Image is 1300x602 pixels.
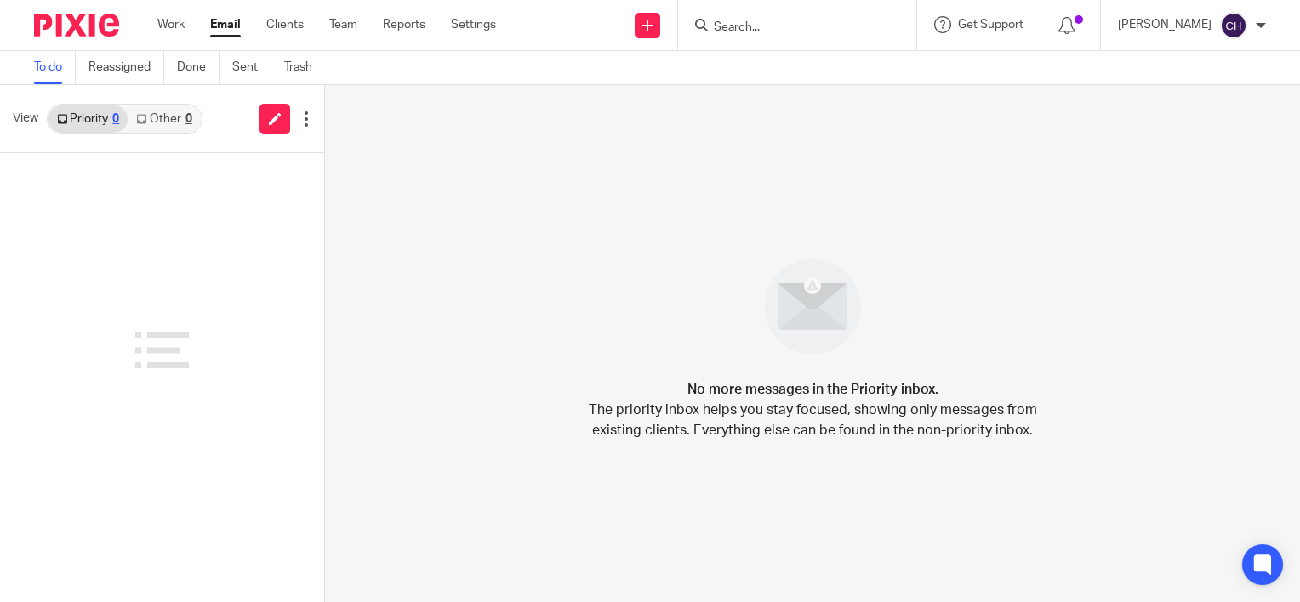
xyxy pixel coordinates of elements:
span: View [13,110,38,128]
a: Trash [284,51,325,84]
a: Reports [383,16,425,33]
a: Sent [232,51,271,84]
a: Reassigned [88,51,164,84]
img: svg%3E [1220,12,1247,39]
h4: No more messages in the Priority inbox. [687,379,938,400]
input: Search [712,20,865,36]
span: Get Support [958,19,1023,31]
a: Settings [451,16,496,33]
a: To do [34,51,76,84]
a: Done [177,51,220,84]
a: Priority0 [48,105,128,133]
a: Work [157,16,185,33]
p: The priority inbox helps you stay focused, showing only messages from existing clients. Everythin... [587,400,1038,440]
img: image [754,247,872,366]
a: Clients [266,16,304,33]
div: 0 [112,113,119,125]
div: 0 [185,113,192,125]
a: Team [329,16,357,33]
img: Pixie [34,14,119,37]
a: Other0 [128,105,200,133]
p: [PERSON_NAME] [1118,16,1212,33]
a: Email [210,16,241,33]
